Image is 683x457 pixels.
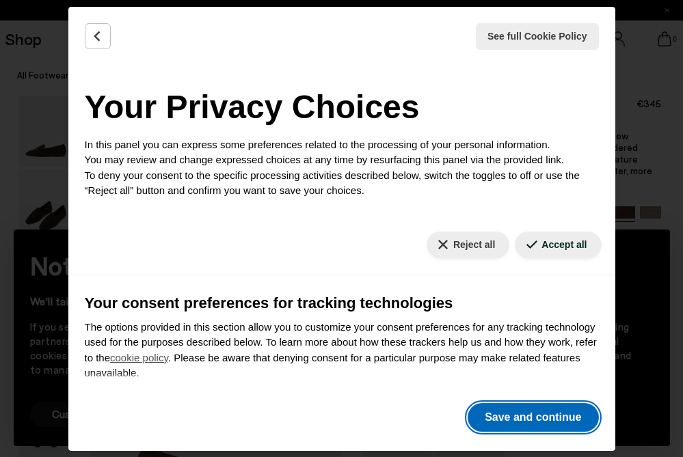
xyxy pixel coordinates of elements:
[85,320,599,381] p: The options provided in this section allow you to customize your consent preferences for any trac...
[85,83,599,132] h2: Your Privacy Choices
[427,232,509,258] button: Reject all
[476,23,599,50] button: See full Cookie Policy
[487,29,587,44] span: See full Cookie Policy
[85,292,599,314] h3: Your consent preferences for tracking technologies
[85,137,599,199] p: In this panel you can express some preferences related to the processing of your personal informa...
[85,23,111,49] button: Back
[110,352,168,363] a: cookie policy - link opens in a new tab
[515,232,601,258] button: Accept all
[468,403,598,432] button: Save and continue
